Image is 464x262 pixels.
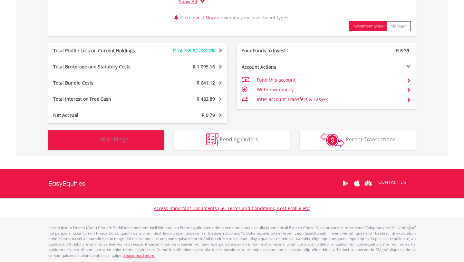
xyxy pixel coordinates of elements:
[48,64,153,70] div: Total Brokerage and Statutory Costs
[197,80,215,86] span: R 641.12
[48,169,85,198] a: EasyEquities
[349,21,387,31] button: Investment types
[191,15,215,21] a: Invest Now
[48,47,153,54] div: Total Profit / Loss on Current Holdings
[340,173,351,193] a: Google Play
[154,205,310,211] a: Access Important Documents (i.e. Terms and Conditions, Cost Profile etc)
[100,136,128,143] span: All Holdings
[174,130,290,150] button: Pending Orders
[300,130,416,150] button: Recent Transactions
[48,80,153,86] div: Total Bundle Costs
[362,173,374,193] a: Huawei
[374,173,411,191] a: CONTACT US
[220,136,258,143] span: Pending Orders
[48,225,416,258] p: Lorem Ipsum Dolors (Ame) Con a/e SeddOeiusmod tem InciDiduntut Lab Etd mag aliquaen admin veniamq...
[396,47,409,54] span: R 6.39
[257,75,401,85] td: Fund this account
[257,95,401,104] td: Inter-account Transfers & EasyFx
[202,112,215,118] span: R 0.79
[257,85,401,95] td: Withdraw money
[48,130,164,150] button: All Holdings
[122,253,155,258] a: please read more:
[387,21,411,31] button: Manager
[237,47,326,54] div: Your Funds to Invest
[173,47,215,54] span: R 74 735.82 / 88.2%
[351,173,362,193] a: Apple
[48,112,153,118] div: Net Accrual
[346,136,395,143] span: Recent Transactions
[197,96,215,102] span: R 482.89
[206,133,218,147] img: pending_instructions-wht.png
[193,64,215,70] span: R 1 095.16
[84,133,98,147] img: holdings-wht.png
[48,96,153,102] div: Total Interest on Free Cash
[320,133,344,147] img: transactions-zar-wht.png
[237,64,326,70] div: Account Actions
